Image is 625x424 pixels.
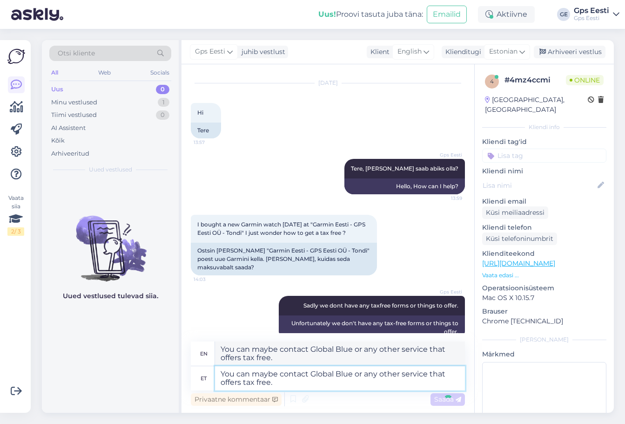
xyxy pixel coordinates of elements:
div: Hello, How can I help? [344,178,465,194]
b: Uus! [318,10,336,19]
p: Vaata edasi ... [482,271,606,280]
span: Gps Eesti [427,151,462,158]
img: No chats [42,199,179,283]
div: [PERSON_NAME] [482,335,606,344]
div: 2 / 3 [7,227,24,236]
div: Kliendi info [482,123,606,131]
p: Kliendi tag'id [482,137,606,147]
div: 1 [158,98,169,107]
div: juhib vestlust [238,47,285,57]
div: Küsi telefoninumbrit [482,233,557,245]
div: Unfortunately we don't have any tax-free forms or things to offer. [279,315,465,340]
div: [DATE] [191,79,465,87]
p: Uued vestlused tulevad siia. [63,291,158,301]
div: Minu vestlused [51,98,97,107]
div: Tere [191,123,221,138]
div: Klient [367,47,390,57]
div: Uus [51,85,63,94]
span: Otsi kliente [58,48,95,58]
div: Gps Eesti [574,7,609,14]
div: Tiimi vestlused [51,110,97,120]
div: Socials [148,67,171,79]
div: # 4mz4ccmi [504,75,566,86]
span: Sadly we dont have any taxfree forms or things to offer. [303,302,458,309]
a: [URL][DOMAIN_NAME] [482,259,555,267]
div: Vaata siia [7,194,24,236]
div: Ostsin [PERSON_NAME] "Garmin Eesti - GPS Eesti OÜ - Tondi" poest uue Garmini kella. [PERSON_NAME]... [191,243,377,275]
div: GE [557,8,570,21]
div: Web [96,67,113,79]
span: 13:59 [427,195,462,202]
div: 0 [156,85,169,94]
span: Hi [197,109,203,116]
p: Mac OS X 10.15.7 [482,293,606,303]
span: Estonian [489,47,517,57]
span: Gps Eesti [427,288,462,295]
p: Chrome [TECHNICAL_ID] [482,316,606,326]
div: [GEOGRAPHIC_DATA], [GEOGRAPHIC_DATA] [485,95,588,115]
div: Klienditugi [442,47,481,57]
span: 14:03 [194,276,228,283]
p: Kliendi telefon [482,223,606,233]
span: Uued vestlused [89,165,132,174]
span: Online [566,75,604,85]
div: Arhiveeri vestlus [534,46,605,58]
span: English [397,47,422,57]
input: Lisa nimi [483,180,596,191]
div: Kõik [51,136,65,145]
p: Kliendi nimi [482,166,606,176]
span: 4 [490,78,494,85]
p: Märkmed [482,349,606,359]
div: Küsi meiliaadressi [482,206,548,219]
img: Askly Logo [7,48,25,65]
div: 0 [156,110,169,120]
input: Lisa tag [482,149,606,163]
p: Brauser [482,307,606,316]
p: Operatsioonisüsteem [482,283,606,293]
div: All [49,67,60,79]
a: Gps EestiGps Eesti [574,7,619,22]
span: I bought a new Garmin watch [DATE] at "Garmin Eesti - GPS Eesti OÜ - Tondi" I just wonder how to ... [197,221,367,236]
span: 13:57 [194,139,228,146]
span: Gps Eesti [195,47,225,57]
span: Tere, [PERSON_NAME] saab abiks olla? [351,165,458,172]
p: Klienditeekond [482,249,606,259]
div: Arhiveeritud [51,149,89,158]
div: Gps Eesti [574,14,609,22]
button: Emailid [427,6,467,23]
div: Proovi tasuta juba täna: [318,9,423,20]
div: Aktiivne [478,6,535,23]
div: AI Assistent [51,123,86,133]
p: Kliendi email [482,197,606,206]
